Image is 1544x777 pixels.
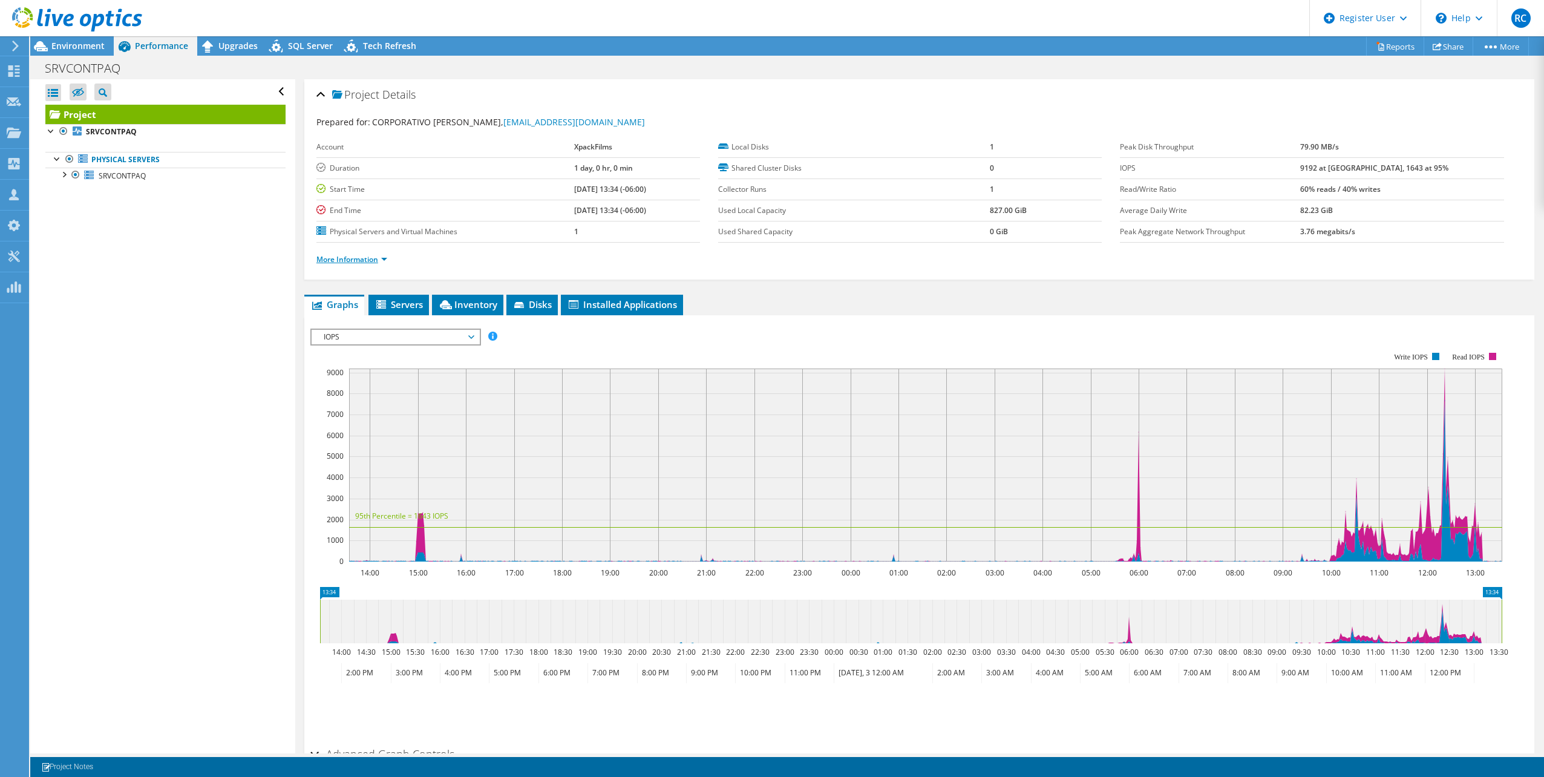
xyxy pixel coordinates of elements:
b: 3.76 megabits/s [1300,226,1355,237]
b: 827.00 GiB [990,205,1027,215]
text: 21:30 [701,647,720,657]
text: 19:00 [600,568,619,578]
a: Physical Servers [45,152,286,168]
text: 6000 [327,430,344,441]
text: 3000 [327,493,344,503]
b: 1 [990,142,994,152]
text: 07:30 [1193,647,1212,657]
text: 10:30 [1341,647,1359,657]
span: Disks [512,298,552,310]
text: 15:00 [381,647,400,657]
text: 0 [339,556,344,566]
text: 01:00 [889,568,908,578]
text: 07:00 [1169,647,1188,657]
text: 15:30 [405,647,424,657]
span: IOPS [318,330,473,344]
span: Environment [51,40,105,51]
span: Tech Refresh [363,40,416,51]
label: Used Shared Capacity [718,226,990,238]
text: 17:00 [479,647,498,657]
text: 19:00 [578,647,597,657]
span: Installed Applications [567,298,677,310]
h1: SRVCONTPAQ [39,62,139,75]
text: 07:00 [1177,568,1196,578]
b: 82.23 GiB [1300,205,1333,215]
label: Peak Aggregate Network Throughput [1120,226,1300,238]
a: More [1473,37,1529,56]
text: 12:30 [1439,647,1458,657]
text: 23:30 [799,647,818,657]
text: 20:00 [649,568,667,578]
label: Average Daily Write [1120,205,1300,217]
text: 02:00 [937,568,955,578]
b: SRVCONTPAQ [86,126,137,137]
text: 18:00 [529,647,548,657]
text: 08:30 [1243,647,1261,657]
text: 22:00 [745,568,764,578]
b: 0 GiB [990,226,1008,237]
text: 01:30 [898,647,917,657]
b: 9192 at [GEOGRAPHIC_DATA], 1643 at 95% [1300,163,1448,173]
label: Prepared for: [316,116,370,128]
a: Reports [1366,37,1424,56]
text: 02:30 [947,647,966,657]
text: 06:30 [1144,647,1163,657]
text: 04:00 [1033,568,1052,578]
text: 12:00 [1415,647,1434,657]
text: 1000 [327,535,344,545]
label: IOPS [1120,162,1300,174]
text: 13:00 [1465,568,1484,578]
text: 14:00 [332,647,350,657]
b: XpackFilms [574,142,612,152]
text: 21:00 [676,647,695,657]
text: 16:00 [456,568,475,578]
label: Shared Cluster Disks [718,162,990,174]
text: 00:00 [824,647,843,657]
span: Project [332,89,379,101]
b: 1 [574,226,578,237]
text: 09:30 [1292,647,1310,657]
text: 04:00 [1021,647,1040,657]
text: 8000 [327,388,344,398]
label: Read/Write Ratio [1120,183,1300,195]
text: 23:00 [775,647,794,657]
text: 10:00 [1321,568,1340,578]
span: Upgrades [218,40,258,51]
text: 11:00 [1366,647,1384,657]
label: Collector Runs [718,183,990,195]
text: 19:30 [603,647,621,657]
text: 04:30 [1045,647,1064,657]
span: Graphs [310,298,358,310]
b: 79.90 MB/s [1300,142,1339,152]
b: [DATE] 13:34 (-06:00) [574,205,646,215]
label: Physical Servers and Virtual Machines [316,226,574,238]
label: Peak Disk Throughput [1120,141,1300,153]
a: SRVCONTPAQ [45,124,286,140]
text: 22:00 [725,647,744,657]
text: 08:00 [1225,568,1244,578]
text: 11:00 [1369,568,1388,578]
text: 06:00 [1119,647,1138,657]
span: SQL Server [288,40,333,51]
text: 05:30 [1095,647,1114,657]
text: 01:00 [873,647,892,657]
text: Read IOPS [1452,353,1485,361]
text: 15:00 [408,568,427,578]
text: 00:30 [849,647,868,657]
text: 14:00 [360,568,379,578]
text: 09:00 [1273,568,1292,578]
label: Account [316,141,574,153]
a: Project [45,105,286,124]
a: [EMAIL_ADDRESS][DOMAIN_NAME] [503,116,645,128]
label: Duration [316,162,574,174]
span: SRVCONTPAQ [99,171,146,181]
a: Project Notes [33,759,102,775]
text: 12:00 [1418,568,1436,578]
a: Share [1424,37,1473,56]
text: 18:00 [552,568,571,578]
text: 11:30 [1390,647,1409,657]
text: 18:30 [553,647,572,657]
text: 03:00 [972,647,990,657]
label: Used Local Capacity [718,205,990,217]
text: 05:00 [1070,647,1089,657]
